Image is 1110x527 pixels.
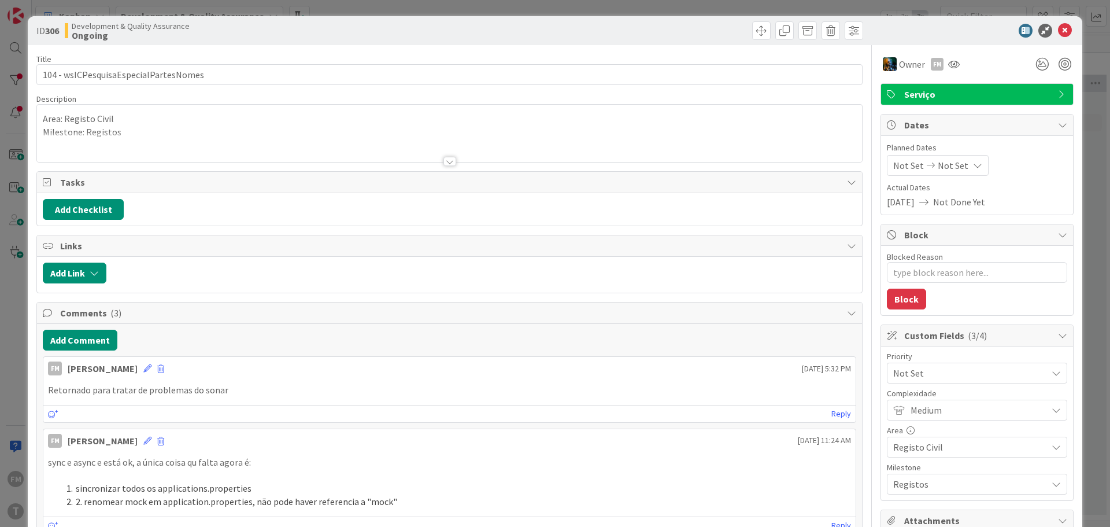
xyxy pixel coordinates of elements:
[43,126,856,139] p: Milestone: Registos
[48,384,851,397] p: Retornado para tratar de problemas do sonar
[893,159,924,172] span: Not Set
[904,329,1052,342] span: Custom Fields
[904,228,1052,242] span: Block
[968,330,987,341] span: ( 3/4 )
[72,21,190,31] span: Development & Quality Assurance
[48,434,62,448] div: FM
[48,456,851,469] p: sync e async e está ok, a única coisa qu falta agora é:
[887,389,1067,397] div: Complexidade
[110,307,121,319] span: ( 3 )
[904,87,1052,101] span: Serviço
[36,24,59,38] span: ID
[36,94,76,104] span: Description
[62,495,851,508] li: 2. renomear mock em application.properties, não pode haver referencia a "mock"
[45,25,59,36] b: 306
[887,463,1067,471] div: Milestone
[933,195,985,209] span: Not Done Yet
[887,426,1067,434] div: Area
[911,402,1041,418] span: Medium
[43,112,856,126] p: Area: Registo Civil
[938,159,968,172] span: Not Set
[60,239,841,253] span: Links
[62,482,851,495] li: sincronizar todos os applications.properties
[60,175,841,189] span: Tasks
[887,182,1067,194] span: Actual Dates
[893,476,1041,492] span: Registos
[72,31,190,40] b: Ongoing
[43,330,117,351] button: Add Comment
[887,289,926,309] button: Block
[68,362,138,375] div: [PERSON_NAME]
[904,118,1052,132] span: Dates
[68,434,138,448] div: [PERSON_NAME]
[887,352,1067,360] div: Priority
[831,407,851,421] a: Reply
[60,306,841,320] span: Comments
[43,263,106,283] button: Add Link
[48,362,62,375] div: FM
[36,64,863,85] input: type card name here...
[893,439,1041,455] span: Registo Civil
[802,363,851,375] span: [DATE] 5:32 PM
[893,365,1041,381] span: Not Set
[899,57,925,71] span: Owner
[798,434,851,447] span: [DATE] 11:24 AM
[43,199,124,220] button: Add Checklist
[887,195,915,209] span: [DATE]
[36,54,51,64] label: Title
[931,58,943,71] div: FM
[883,57,897,71] img: JC
[887,252,943,262] label: Blocked Reason
[887,142,1067,154] span: Planned Dates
